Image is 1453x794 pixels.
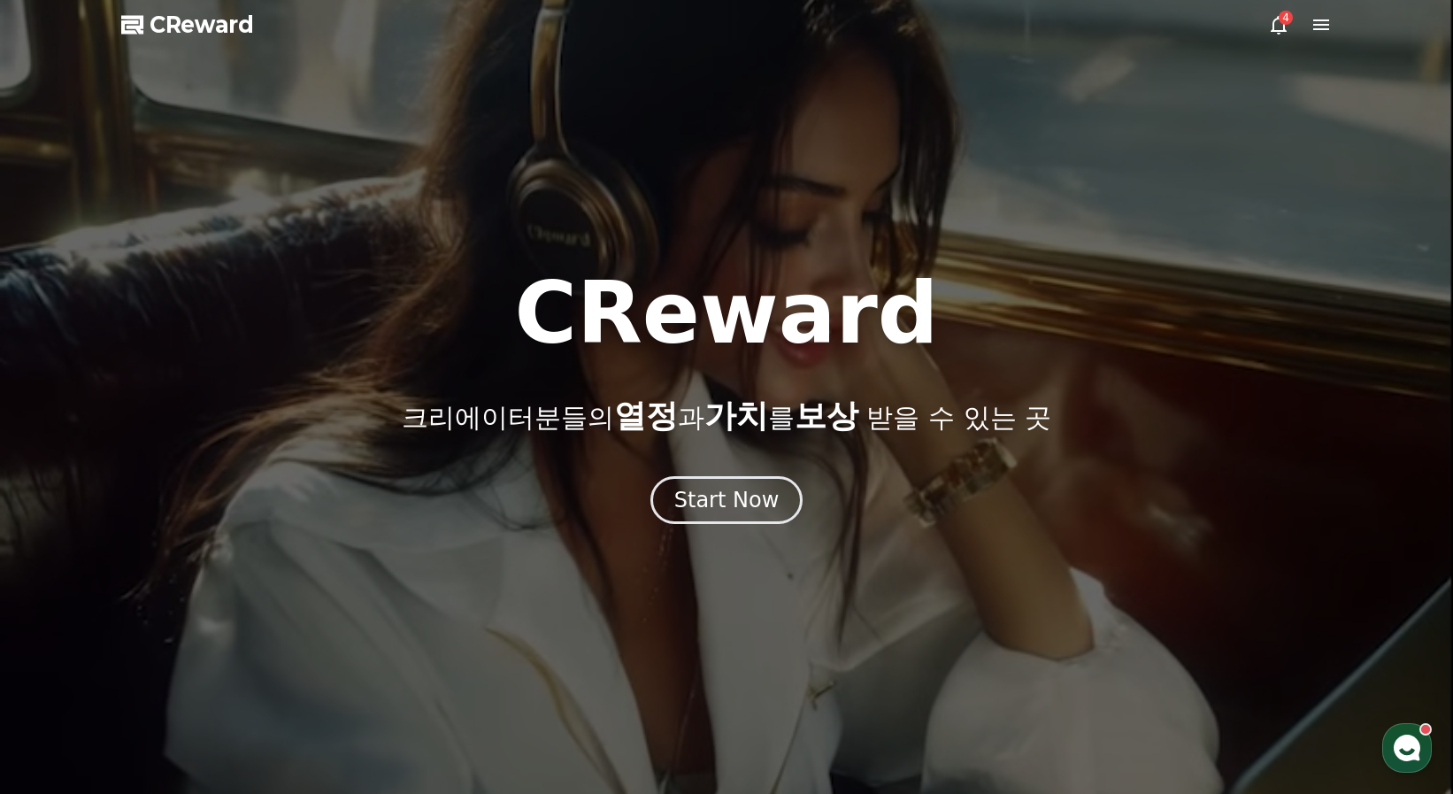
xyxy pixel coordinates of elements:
[1268,14,1289,35] a: 4
[5,561,117,605] a: 홈
[1279,11,1293,25] div: 4
[228,561,340,605] a: 설정
[56,588,66,602] span: 홈
[650,476,803,524] button: Start Now
[674,486,780,514] div: Start Now
[162,589,183,603] span: 대화
[704,397,768,434] span: 가치
[273,588,295,602] span: 설정
[514,271,938,356] h1: CReward
[402,398,1051,434] p: 크리에이터분들의 과 를 받을 수 있는 곳
[795,397,858,434] span: 보상
[121,11,254,39] a: CReward
[614,397,678,434] span: 열정
[117,561,228,605] a: 대화
[650,494,803,511] a: Start Now
[150,11,254,39] span: CReward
